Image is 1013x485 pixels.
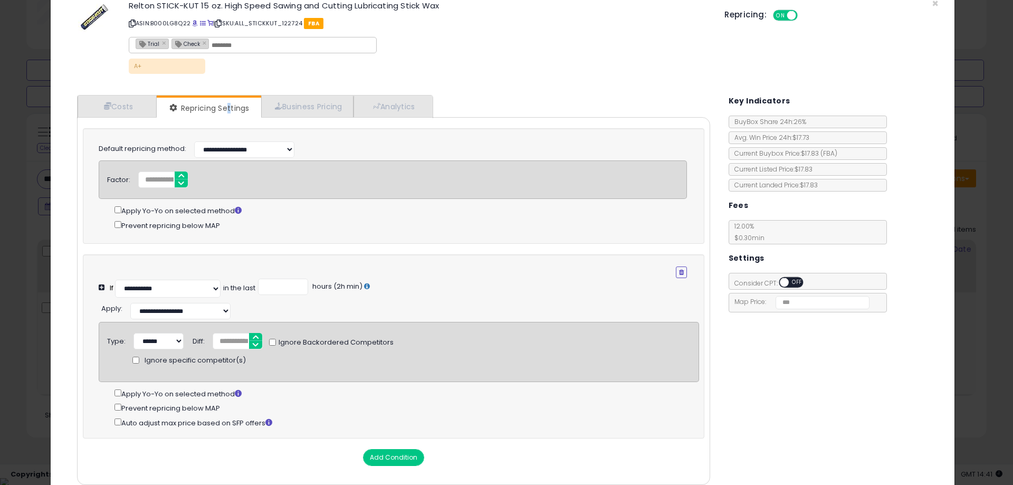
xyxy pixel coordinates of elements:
[261,96,353,117] a: Business Pricing
[136,39,159,48] span: Trial
[129,2,709,9] h3: Relton STICK-KUT 15 oz. High Speed Sawing and Cutting Lubricating Stick Wax
[114,387,699,400] div: Apply Yo-Yo on selected method
[276,338,394,348] span: Ignore Backordered Competitors
[200,19,206,27] a: All offer listings
[729,149,837,158] span: Current Buybox Price:
[114,402,699,414] div: Prevent repricing below MAP
[172,39,200,48] span: Check
[107,172,130,185] div: Factor:
[801,149,837,158] span: $17.83
[796,11,813,20] span: OFF
[114,219,687,231] div: Prevent repricing below MAP
[101,300,122,314] div: :
[774,11,787,20] span: ON
[223,283,255,293] div: in the last
[789,278,806,287] span: OFF
[729,165,813,174] span: Current Listed Price: $17.83
[820,149,837,158] span: ( FBA )
[729,94,790,108] h5: Key Indicators
[107,333,126,347] div: Type:
[679,269,684,275] i: Remove Condition
[101,303,121,313] span: Apply
[129,15,709,32] p: ASIN: B000LG8Q22 | SKU: ALL_STICKKUT_122724
[353,96,432,117] a: Analytics
[99,144,186,154] label: Default repricing method:
[192,19,198,27] a: BuyBox page
[114,416,699,429] div: Auto adjust max price based on SFP offers
[729,199,749,212] h5: Fees
[729,233,764,242] span: $0.30 min
[363,449,424,466] button: Add Condition
[729,133,809,142] span: Avg. Win Price 24h: $17.73
[729,180,818,189] span: Current Landed Price: $17.83
[729,117,806,126] span: BuyBox Share 24h: 26%
[203,38,209,47] a: ×
[729,279,817,288] span: Consider CPT:
[311,281,362,291] span: hours (2h min)
[729,297,870,306] span: Map Price:
[729,222,764,242] span: 12.00 %
[145,356,246,366] span: Ignore specific competitor(s)
[78,2,110,33] img: 41fVD5Y76uL._SL60_.jpg
[207,19,213,27] a: Your listing only
[114,204,687,216] div: Apply Yo-Yo on selected method
[729,252,764,265] h5: Settings
[304,18,323,29] span: FBA
[157,98,260,119] a: Repricing Settings
[162,38,168,47] a: ×
[193,333,205,347] div: Diff:
[724,11,767,19] h5: Repricing:
[78,96,157,117] a: Costs
[129,59,205,74] p: A+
